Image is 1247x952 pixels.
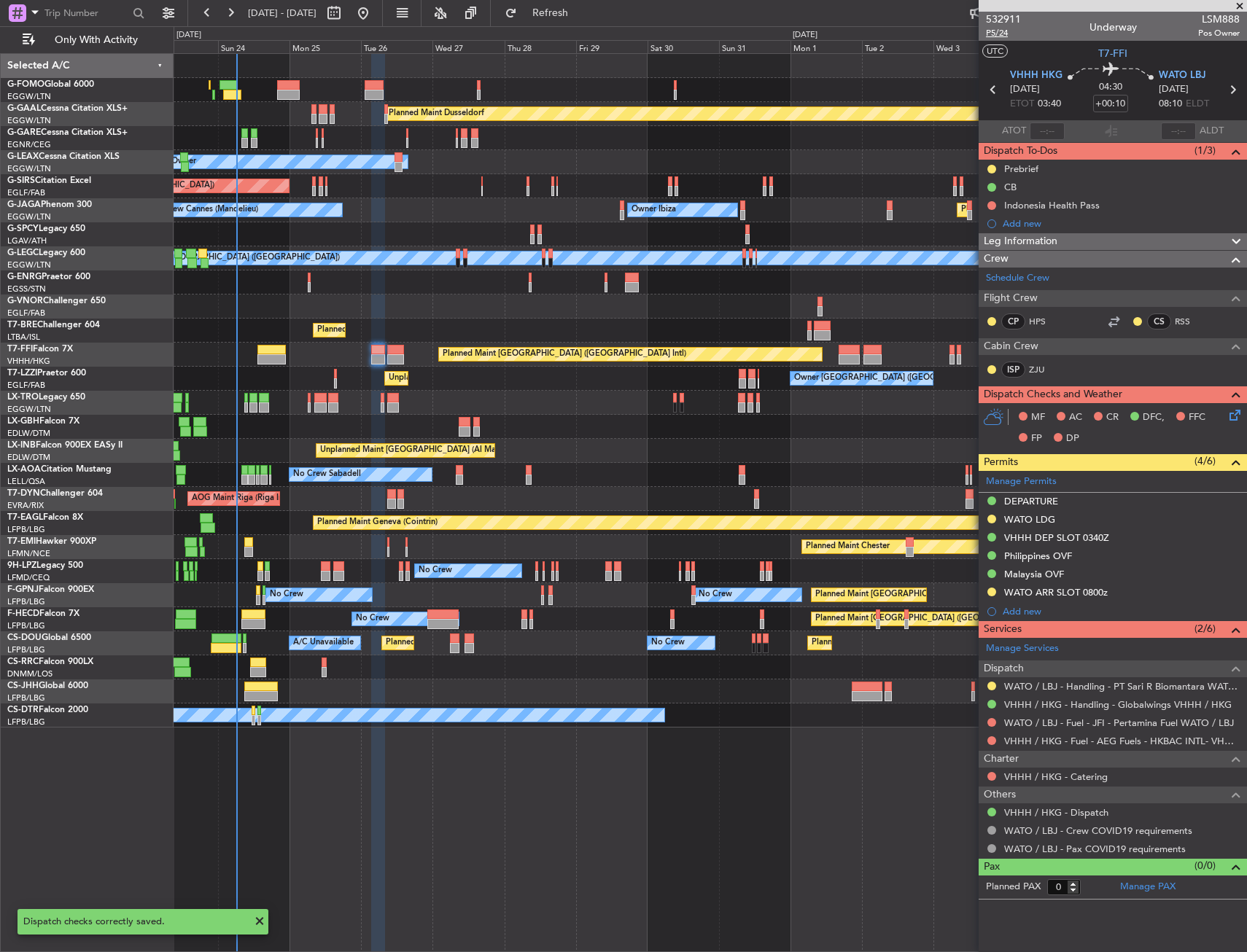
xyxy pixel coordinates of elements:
[7,489,103,498] a: T7-DYNChallenger 604
[505,40,576,53] div: Thu 28
[1159,69,1206,83] span: WATO LBJ
[1030,122,1065,140] input: --:--
[790,40,862,53] div: Mon 1
[651,632,685,654] div: No Crew
[1189,410,1205,425] span: FFC
[1159,97,1182,112] span: 08:10
[7,152,39,161] span: G-LEAX
[419,560,452,582] div: No Crew
[7,128,41,137] span: G-GARE
[1194,453,1216,469] span: (4/6)
[7,200,92,209] a: G-JAGAPhenom 300
[7,620,45,631] a: LFPB/LBG
[7,441,36,450] span: LX-INB
[270,584,303,606] div: No Crew
[933,40,1005,53] div: Wed 3
[1120,880,1176,894] a: Manage PAX
[1004,735,1240,747] a: VHHH / HKG - Fuel - AEG Fuels - HKBAC INTL- VHHH / HKG
[7,115,51,126] a: EGGW/LTN
[1066,432,1079,446] span: DP
[1200,124,1224,138] span: ALDT
[293,632,354,654] div: A/C Unavailable
[984,751,1019,768] span: Charter
[984,338,1038,355] span: Cabin Crew
[1004,680,1240,692] a: WATO / LBJ - Handling - PT Sari R Biomantara WATO / LBJ
[719,40,790,53] div: Sun 31
[7,297,43,305] span: G-VNOR
[699,584,732,606] div: No Crew
[7,417,39,426] span: LX-GBH
[7,260,51,270] a: EGGW/LTN
[7,513,83,522] a: T7-EAGLFalcon 8X
[1004,181,1017,193] div: CB
[7,321,100,329] a: T7-BREChallenger 604
[7,369,86,378] a: T7-LZZIPraetor 600
[986,641,1059,656] a: Manage Services
[806,536,890,558] div: Planned Maint Chester
[815,608,1045,630] div: Planned Maint [GEOGRAPHIC_DATA] ([GEOGRAPHIC_DATA])
[7,187,45,198] a: EGLF/FAB
[7,682,88,690] a: CS-JHHGlobal 6000
[7,225,85,233] a: G-SPCYLegacy 650
[961,199,1191,221] div: Planned Maint [GEOGRAPHIC_DATA] ([GEOGRAPHIC_DATA])
[1004,698,1232,711] a: VHHH / HKG - Handling - Globalwings VHHH / HKG
[7,572,50,583] a: LFMD/CEQ
[7,163,51,174] a: EGGW/LTN
[103,247,340,269] div: A/C Unavailable [GEOGRAPHIC_DATA] ([GEOGRAPHIC_DATA])
[7,476,45,487] a: LELL/QSA
[1198,12,1240,27] span: LSM888
[984,251,1009,268] span: Crew
[1089,20,1137,35] div: Underway
[7,561,83,570] a: 9H-LPZLegacy 500
[7,369,37,378] span: T7-LZZI
[7,537,36,546] span: T7-EMI
[1194,621,1216,636] span: (2/6)
[7,633,91,642] a: CS-DOUGlobal 6500
[7,465,41,474] span: LX-AOA
[38,35,154,45] span: Only With Activity
[7,273,42,281] span: G-ENRG
[7,297,106,305] a: G-VNORChallenger 650
[7,152,120,161] a: G-LEAXCessna Citation XLS
[150,199,258,221] div: No Crew Cannes (Mandelieu)
[812,632,1041,654] div: Planned Maint [GEOGRAPHIC_DATA] ([GEOGRAPHIC_DATA])
[632,199,676,221] div: Owner Ibiza
[218,40,290,53] div: Sun 24
[44,2,128,24] input: Trip Number
[7,692,45,703] a: LFPB/LBG
[1004,586,1108,598] div: WATO ARR SLOT 0800z
[1010,82,1040,97] span: [DATE]
[317,319,493,341] div: Planned Maint Warsaw ([GEOGRAPHIC_DATA])
[7,706,39,714] span: CS-DTR
[7,176,35,185] span: G-SIRS
[1099,80,1122,95] span: 04:30
[389,367,629,389] div: Unplanned Maint [GEOGRAPHIC_DATA] ([GEOGRAPHIC_DATA])
[317,512,438,534] div: Planned Maint Geneva (Cointrin)
[794,367,995,389] div: Owner [GEOGRAPHIC_DATA] ([GEOGRAPHIC_DATA])
[1175,315,1208,328] a: RSS
[1194,143,1216,158] span: (1/3)
[16,28,158,52] button: Only With Activity
[1001,362,1025,378] div: ISP
[7,345,73,354] a: T7-FFIFalcon 7X
[443,343,686,365] div: Planned Maint [GEOGRAPHIC_DATA] ([GEOGRAPHIC_DATA] Intl)
[984,143,1057,160] span: Dispatch To-Dos
[984,787,1016,803] span: Others
[7,513,43,522] span: T7-EAGL
[984,621,1022,638] span: Services
[1143,410,1165,425] span: DFC,
[7,249,39,257] span: G-LEGC
[1186,97,1209,112] span: ELDT
[7,596,45,607] a: LFPB/LBG
[7,465,112,474] a: LX-AOACitation Mustang
[1004,717,1234,729] a: WATO / LBJ - Fuel - JFI - Pertamina Fuel WATO / LBJ
[1198,27,1240,39] span: Pos Owner
[1003,605,1240,617] div: Add new
[1031,410,1045,425] span: MF
[7,717,45,727] a: LFPB/LBG
[176,29,201,42] div: [DATE]
[984,386,1122,403] span: Dispatch Checks and Weather
[7,200,41,209] span: G-JAGA
[293,464,361,485] div: No Crew Sabadell
[7,658,93,666] a: CS-RRCFalcon 900LX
